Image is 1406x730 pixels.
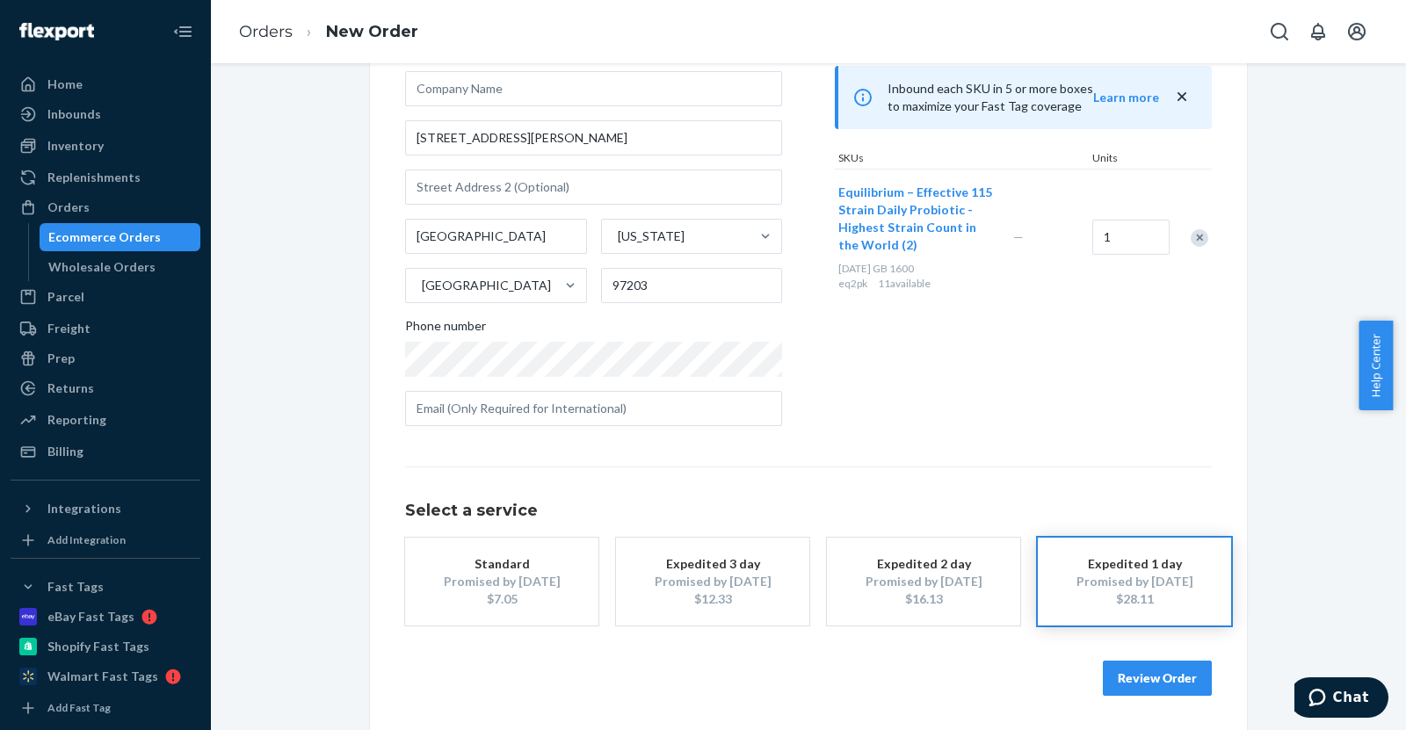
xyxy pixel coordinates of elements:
[11,662,200,690] a: Walmart Fast Tags
[601,268,783,303] input: ZIP Code
[11,283,200,311] a: Parcel
[431,573,572,590] div: Promised by [DATE]
[326,22,418,41] a: New Order
[616,538,809,625] button: Expedited 3 dayPromised by [DATE]$12.33
[11,163,200,192] a: Replenishments
[420,277,422,294] input: [GEOGRAPHIC_DATA]
[1191,229,1208,247] div: Remove Item
[19,23,94,40] img: Flexport logo
[642,555,783,573] div: Expedited 3 day
[1064,573,1205,590] div: Promised by [DATE]
[1359,321,1393,410] button: Help Center
[618,228,685,245] div: [US_STATE]
[1173,88,1191,106] button: close
[47,379,94,397] div: Returns
[47,137,104,155] div: Inventory
[1089,150,1168,169] div: Units
[47,578,104,596] div: Fast Tags
[1092,220,1170,255] input: Quantity
[835,150,1089,169] div: SKUs
[47,288,84,306] div: Parcel
[47,169,141,186] div: Replenishments
[422,277,551,294] div: [GEOGRAPHIC_DATA]
[47,411,106,429] div: Reporting
[1064,590,1205,608] div: $28.11
[48,228,161,246] div: Ecommerce Orders
[827,538,1020,625] button: Expedited 2 dayPromised by [DATE]$16.13
[405,538,598,625] button: StandardPromised by [DATE]$7.05
[838,184,992,254] button: Equilibrium – Effective 115 Strain Daily Probiotic - Highest Strain Count in the World (2)
[11,314,200,343] a: Freight
[47,532,126,547] div: Add Integration
[239,22,293,41] a: Orders
[853,590,994,608] div: $16.13
[405,317,486,342] span: Phone number
[47,105,101,123] div: Inbounds
[11,697,200,719] a: Add Fast Tag
[11,132,200,160] a: Inventory
[11,437,200,466] a: Billing
[47,350,75,367] div: Prep
[11,573,200,601] button: Fast Tags
[47,443,83,460] div: Billing
[1339,14,1374,49] button: Open account menu
[47,500,121,517] div: Integrations
[40,223,201,251] a: Ecommerce Orders
[47,668,158,685] div: Walmart Fast Tags
[405,71,782,106] input: Company Name
[11,530,200,551] a: Add Integration
[1294,677,1388,721] iframe: Opens a widget where you can chat to one of our agents
[405,391,782,426] input: Email (Only Required for International)
[47,608,134,625] div: eBay Fast Tags
[405,120,782,155] input: Street Address
[47,700,111,715] div: Add Fast Tag
[47,638,149,655] div: Shopify Fast Tags
[878,277,931,290] span: 11 available
[11,632,200,661] a: Shopify Fast Tags
[838,184,992,252] span: Equilibrium – Effective 115 Strain Daily Probiotic - Highest Strain Count in the World (2)
[405,502,1212,520] h1: Select a service
[48,258,156,276] div: Wholesale Orders
[47,320,91,337] div: Freight
[11,193,200,221] a: Orders
[1093,89,1159,106] button: Learn more
[40,253,201,281] a: Wholesale Orders
[431,590,572,608] div: $7.05
[225,6,432,58] ol: breadcrumbs
[642,573,783,590] div: Promised by [DATE]
[47,199,90,216] div: Orders
[1262,14,1297,49] button: Open Search Box
[405,170,782,205] input: Street Address 2 (Optional)
[11,374,200,402] a: Returns
[853,555,994,573] div: Expedited 2 day
[853,573,994,590] div: Promised by [DATE]
[11,495,200,523] button: Integrations
[1038,538,1231,625] button: Expedited 1 dayPromised by [DATE]$28.11
[1013,229,1024,244] span: —
[11,406,200,434] a: Reporting
[11,100,200,128] a: Inbounds
[1103,661,1212,696] button: Review Order
[642,590,783,608] div: $12.33
[431,555,572,573] div: Standard
[1064,555,1205,573] div: Expedited 1 day
[838,262,914,290] span: [DATE] GB 1600 eq2pk
[1301,14,1336,49] button: Open notifications
[11,603,200,631] a: eBay Fast Tags
[405,219,587,254] input: City
[11,70,200,98] a: Home
[47,76,83,93] div: Home
[835,66,1212,129] div: Inbound each SKU in 5 or more boxes to maximize your Fast Tag coverage
[165,14,200,49] button: Close Navigation
[11,344,200,372] a: Prep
